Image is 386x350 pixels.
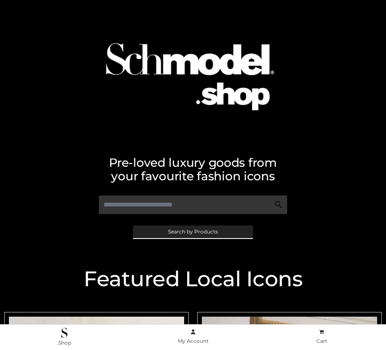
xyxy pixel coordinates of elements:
[61,328,68,338] img: .Shop
[133,225,253,238] a: Search by Products
[168,229,218,234] span: Search by Products
[316,338,327,344] span: Cart
[57,339,71,346] span: .Shop
[4,156,382,183] h2: Pre-loved luxury goods from your favourite fashion icons
[275,201,283,209] img: Search Icon
[257,327,386,346] a: Cart
[178,338,209,344] span: My Account
[129,327,258,346] a: My Account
